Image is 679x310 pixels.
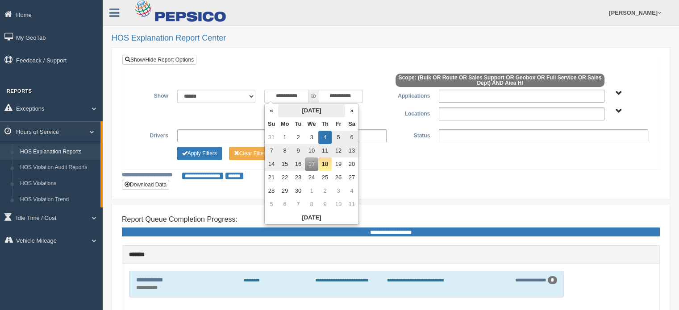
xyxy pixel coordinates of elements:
[278,131,292,144] td: 1
[278,171,292,184] td: 22
[318,184,332,198] td: 2
[278,198,292,211] td: 6
[332,198,345,211] td: 10
[391,107,435,118] label: Locations
[265,144,278,157] td: 7
[278,157,292,171] td: 15
[318,144,332,157] td: 11
[332,184,345,198] td: 3
[345,157,358,171] td: 20
[305,198,318,211] td: 8
[305,144,318,157] td: 10
[16,144,100,160] a: HOS Explanation Reports
[318,198,332,211] td: 9
[229,147,273,160] button: Change Filter Options
[391,129,435,140] label: Status
[396,74,605,87] span: Scope: (Bulk OR Route OR Sales Support OR Geobox OR Full Service OR Sales Dept) AND Aiea HI
[305,184,318,198] td: 1
[305,171,318,184] td: 24
[265,184,278,198] td: 28
[292,131,305,144] td: 2
[318,131,332,144] td: 4
[265,157,278,171] td: 14
[292,117,305,131] th: Tu
[278,104,345,117] th: [DATE]
[278,184,292,198] td: 29
[177,147,222,160] button: Change Filter Options
[122,55,196,65] a: Show/Hide Report Options
[391,90,435,100] label: Applications
[345,144,358,157] td: 13
[345,104,358,117] th: »
[112,34,670,43] h2: HOS Explanation Report Center
[265,104,278,117] th: «
[318,171,332,184] td: 25
[278,144,292,157] td: 8
[332,171,345,184] td: 26
[292,171,305,184] td: 23
[305,157,318,171] td: 17
[292,184,305,198] td: 30
[345,117,358,131] th: Sa
[318,157,332,171] td: 18
[16,160,100,176] a: HOS Violation Audit Reports
[305,117,318,131] th: We
[265,171,278,184] td: 21
[265,211,358,224] th: [DATE]
[345,171,358,184] td: 27
[16,176,100,192] a: HOS Violations
[309,90,318,103] span: to
[265,131,278,144] td: 31
[122,180,169,190] button: Download Data
[332,117,345,131] th: Fr
[332,157,345,171] td: 19
[292,157,305,171] td: 16
[16,192,100,208] a: HOS Violation Trend
[345,184,358,198] td: 4
[332,131,345,144] td: 5
[292,198,305,211] td: 7
[292,144,305,157] td: 9
[332,144,345,157] td: 12
[305,131,318,144] td: 3
[129,129,173,140] label: Drivers
[265,198,278,211] td: 5
[278,117,292,131] th: Mo
[318,117,332,131] th: Th
[345,198,358,211] td: 11
[129,90,173,100] label: Show
[122,215,660,223] h4: Report Queue Completion Progress:
[265,117,278,131] th: Su
[345,131,358,144] td: 6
